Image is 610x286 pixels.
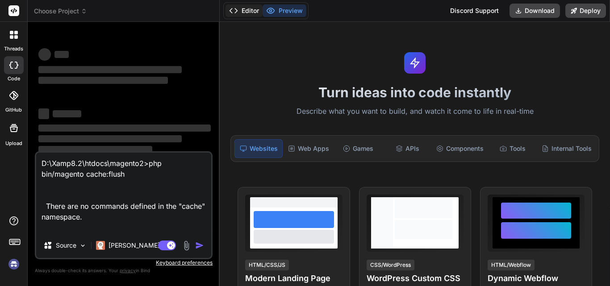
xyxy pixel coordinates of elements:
[195,241,204,250] img: icon
[34,7,87,16] span: Choose Project
[489,139,536,158] div: Tools
[56,241,76,250] p: Source
[234,139,283,158] div: Websites
[181,240,192,251] img: attachment
[38,66,182,73] span: ‌
[54,51,69,58] span: ‌
[284,139,333,158] div: Web Apps
[384,139,431,158] div: APIs
[53,110,81,117] span: ‌
[565,4,606,18] button: Deploy
[36,153,211,233] textarea: D:\Xamp8.2\htdocs\magento2>php bin/magento cache:flush There are no commands defined in the "cach...
[488,260,535,270] div: HTML/Webflow
[38,135,182,142] span: ‌
[445,4,504,18] div: Discord Support
[245,272,342,285] h4: Modern Landing Page
[38,108,49,119] span: ‌
[109,241,175,250] p: [PERSON_NAME] 4 S..
[367,260,414,270] div: CSS/WordPress
[8,75,20,83] label: code
[263,4,306,17] button: Preview
[4,45,23,53] label: threads
[225,84,605,100] h1: Turn ideas into code instantly
[538,139,595,158] div: Internal Tools
[334,139,382,158] div: Games
[79,242,87,249] img: Pick Models
[120,268,136,273] span: privacy
[38,146,152,153] span: ‌
[38,124,211,132] span: ‌
[245,260,289,270] div: HTML/CSS/JS
[367,272,464,285] h4: WordPress Custom CSS
[38,77,168,84] span: ‌
[225,106,605,117] p: Describe what you want to build, and watch it come to life in real-time
[35,259,213,266] p: Keyboard preferences
[5,106,22,114] label: GitHub
[35,266,213,275] p: Always double-check its answers. Your in Bind
[433,139,487,158] div: Components
[96,241,105,250] img: Claude 4 Sonnet
[5,140,22,147] label: Upload
[510,4,560,18] button: Download
[38,48,51,61] span: ‌
[226,4,263,17] button: Editor
[6,257,21,272] img: signin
